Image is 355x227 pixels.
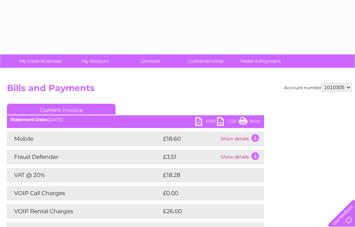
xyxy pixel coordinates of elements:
a: Services [121,54,180,68]
a: CSV [217,117,239,128]
a: My Account [66,54,125,68]
td: Show details [219,150,264,164]
td: £18.60 [161,132,219,146]
td: VOIP Rental Charges [7,204,161,219]
b: Statement Date: [11,117,48,122]
td: Fraud Defender [7,150,161,164]
td: £18.28 [161,168,249,182]
td: Show details [219,132,264,146]
td: £26.00 [161,204,250,219]
div: Account number [284,83,352,92]
div: [DATE] [7,117,264,122]
td: VAT @ 20% [7,168,161,182]
a: Customer Help [176,54,235,68]
td: VOIP Call Charges [7,186,161,201]
td: £0.00 [161,186,247,201]
td: £3.51 [161,150,219,164]
a: Current Invoice [7,104,116,115]
h2: Bills and Payments [7,83,352,97]
a: Print [239,117,260,128]
td: Mobile [7,132,161,146]
a: Make A Payment [231,54,291,68]
a: My Clear Business [11,54,70,68]
a: PDF [195,117,217,128]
